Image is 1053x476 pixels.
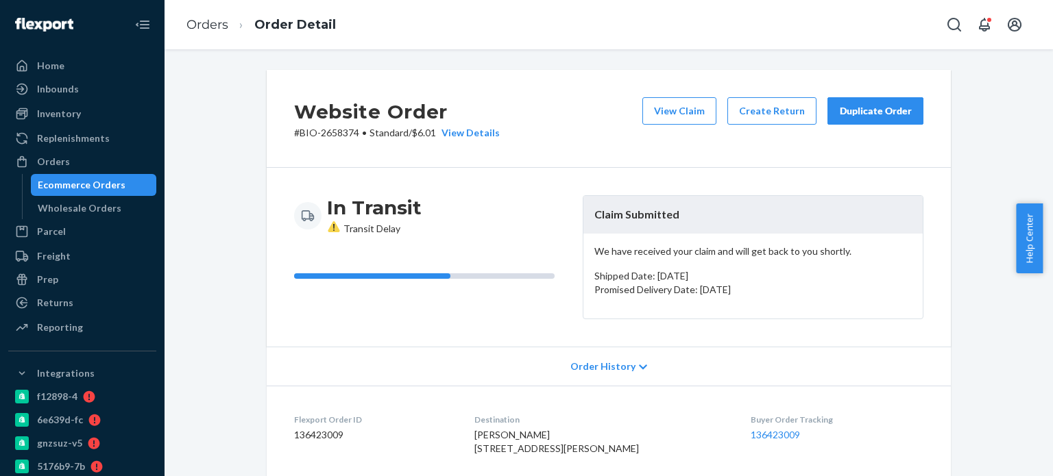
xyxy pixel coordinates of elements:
[594,269,912,283] p: Shipped Date: [DATE]
[37,155,70,168] div: Orders
[327,195,422,220] h3: In Transit
[37,131,110,145] div: Replenishments
[38,201,121,215] div: Wholesale Orders
[8,103,156,125] a: Inventory
[37,296,73,310] div: Returns
[8,55,156,77] a: Home
[594,283,912,297] p: Promised Delivery Date: [DATE]
[37,436,82,450] div: gnzsuz-v5
[8,409,156,431] a: 6e639d-fc
[31,197,157,219] a: Wholesale Orders
[8,268,156,290] a: Prep
[37,249,71,263] div: Freight
[37,59,64,73] div: Home
[8,362,156,384] button: Integrations
[129,11,156,38] button: Close Navigation
[751,429,800,440] a: 136423009
[594,245,912,258] p: We have received your claim and will get back to you shortly.
[37,82,79,96] div: Inbounds
[8,292,156,314] a: Returns
[294,126,500,140] p: # BIO-2658374 / $6.01
[8,127,156,149] a: Replenishments
[327,223,400,234] span: Transit Delay
[294,414,452,425] dt: Flexport Order ID
[294,428,452,442] dd: 136423009
[827,97,923,125] button: Duplicate Order
[941,11,968,38] button: Open Search Box
[15,18,73,32] img: Flexport logo
[37,273,58,286] div: Prep
[1016,203,1043,273] button: Help Center
[474,414,729,425] dt: Destination
[727,97,816,125] button: Create Return
[1001,11,1028,38] button: Open account menu
[37,413,83,427] div: 6e639d-fc
[8,432,156,454] a: gnzsuz-v5
[436,126,500,140] button: View Details
[37,366,95,380] div: Integrations
[583,196,923,234] header: Claim Submitted
[37,460,85,473] div: 5176b9-7b
[254,17,336,32] a: Order Detail
[37,390,77,403] div: f12898-4
[38,178,125,192] div: Ecommerce Orders
[474,429,639,454] span: [PERSON_NAME] [STREET_ADDRESS][PERSON_NAME]
[37,321,83,334] div: Reporting
[8,151,156,173] a: Orders
[751,414,923,425] dt: Buyer Order Tracking
[8,386,156,408] a: f12898-4
[37,225,66,238] div: Parcel
[362,127,367,138] span: •
[37,107,81,121] div: Inventory
[642,97,716,125] button: View Claim
[570,360,636,373] span: Order History
[839,104,912,118] div: Duplicate Order
[8,245,156,267] a: Freight
[8,316,156,338] a: Reporting
[186,17,228,32] a: Orders
[8,78,156,100] a: Inbounds
[31,174,157,196] a: Ecommerce Orders
[370,127,409,138] span: Standard
[966,435,1039,469] iframe: Opens a widget where you can chat to one of our agents
[971,11,998,38] button: Open notifications
[175,5,347,45] ol: breadcrumbs
[294,97,500,126] h2: Website Order
[8,221,156,242] a: Parcel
